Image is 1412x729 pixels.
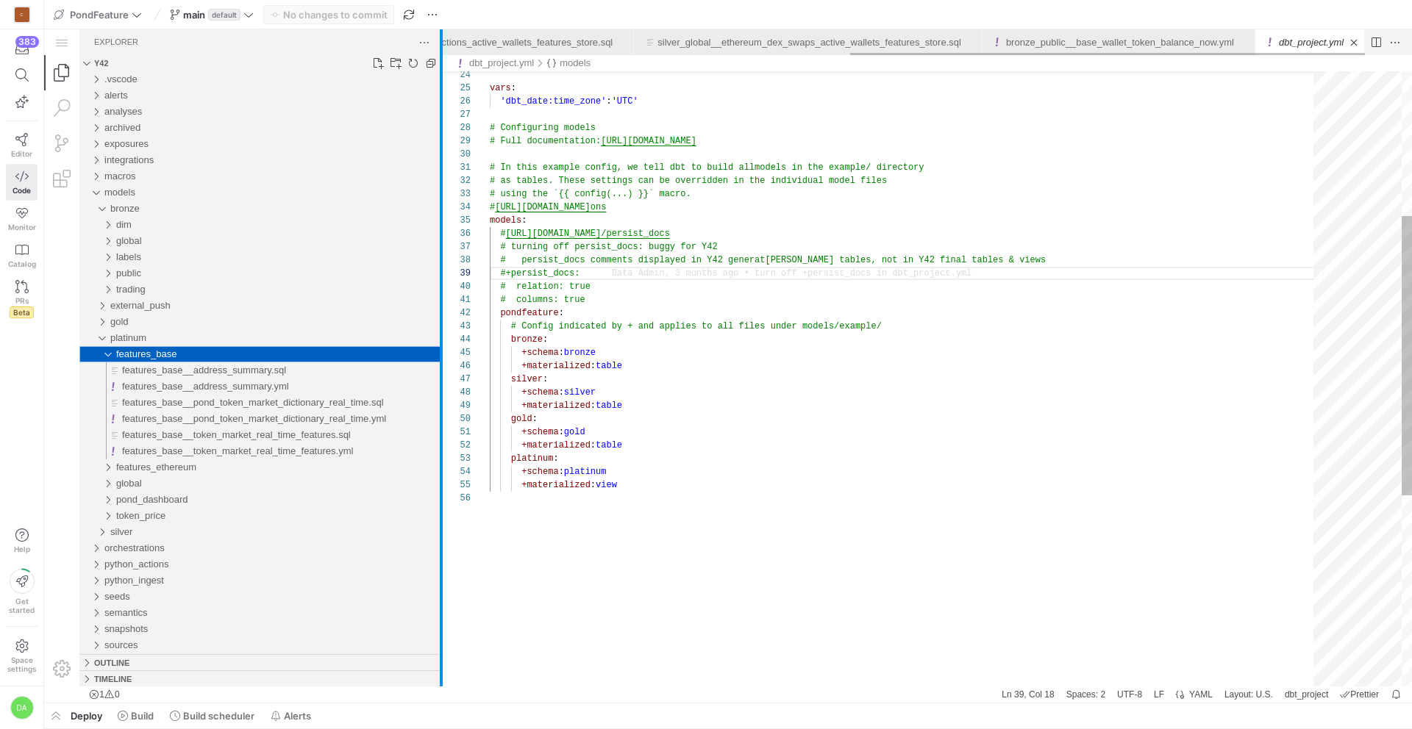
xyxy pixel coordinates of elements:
span: Build [131,710,154,722]
span: Space settings [7,656,36,673]
a: Errors: 1 [41,657,79,673]
span: Help [13,545,31,553]
span: Monitor [8,223,36,231]
a: UTF-8 [1069,657,1102,673]
div: DA [10,696,34,719]
span: Beta [10,306,34,318]
div: Ln 39, Col 18 [952,657,1016,673]
span: PondFeature [70,9,129,21]
div: C [15,7,29,22]
a: Spaces: 2 [1019,657,1065,673]
button: Help [6,522,38,560]
div: Editor Language Status: Formatting, There are multiple formatters for 'YAML' files. One of them s... [1126,657,1143,673]
a: YAML [1143,657,1172,673]
button: 383 [6,35,38,62]
span: default [208,9,240,21]
a: dbt_project, Select JSON Schema [1237,657,1288,673]
a: Code [6,164,38,201]
button: Alerts [264,703,318,728]
span: PRs [15,296,29,305]
a: Layout: U.S. [1177,657,1233,673]
div: YAML [1143,657,1174,673]
span: Deploy [71,710,102,722]
div: LF [1104,657,1126,673]
a: Ln 39, Col 18 [954,657,1013,673]
a: Editor [6,127,38,164]
div: check-all Prettier [1290,657,1341,673]
a: Spacesettings [6,633,38,680]
span: Build scheduler [183,710,254,722]
span: Alerts [284,710,311,722]
button: PondFeature [50,5,146,24]
button: maindefault [166,5,257,24]
a: Monitor [6,201,38,237]
a: check-all Prettier [1292,657,1338,673]
button: Build [111,703,160,728]
div: Spaces: 2 [1016,657,1067,673]
div: Errors: 1 [39,657,81,673]
button: Getstarted [6,563,38,620]
button: Build scheduler [163,703,261,728]
div: dbt_project, Select JSON Schema [1235,657,1290,673]
span: Editor [11,149,32,158]
a: Catalog [6,237,38,274]
span: main [183,9,205,21]
span: Catalog [8,259,36,268]
a: LF [1106,657,1124,673]
a: C [6,2,38,27]
a: Notifications [1343,657,1361,673]
button: DA [6,692,38,723]
div: 383 [15,36,39,48]
a: PRsBeta [6,274,38,324]
div: Notifications [1341,657,1363,673]
span: Get started [9,597,35,614]
a: Editor Language Status: Formatting, There are multiple formatters for 'YAML' files. One of them s... [1128,657,1143,673]
div: UTF-8 [1067,657,1104,673]
div: Layout: U.S. [1174,657,1235,673]
span: Code [13,186,31,195]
